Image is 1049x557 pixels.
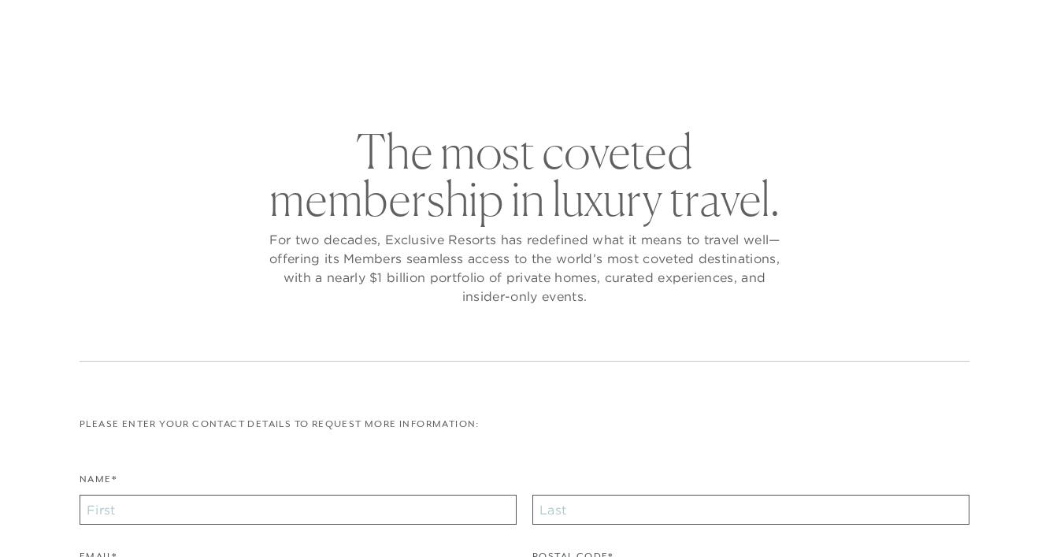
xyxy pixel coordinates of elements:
input: First [80,495,517,525]
a: Member Login [886,17,964,32]
a: Community [609,50,705,96]
p: Please enter your contact details to request more information: [80,417,969,432]
label: Name* [80,472,117,495]
a: The Collection [343,50,464,96]
input: Last [532,495,969,525]
a: Get Started [44,17,113,32]
p: For two decades, Exclusive Resorts has redefined what it means to travel well—offering its Member... [265,230,784,306]
a: Membership [487,50,585,96]
h2: The most coveted membership in luxury travel. [265,128,784,222]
